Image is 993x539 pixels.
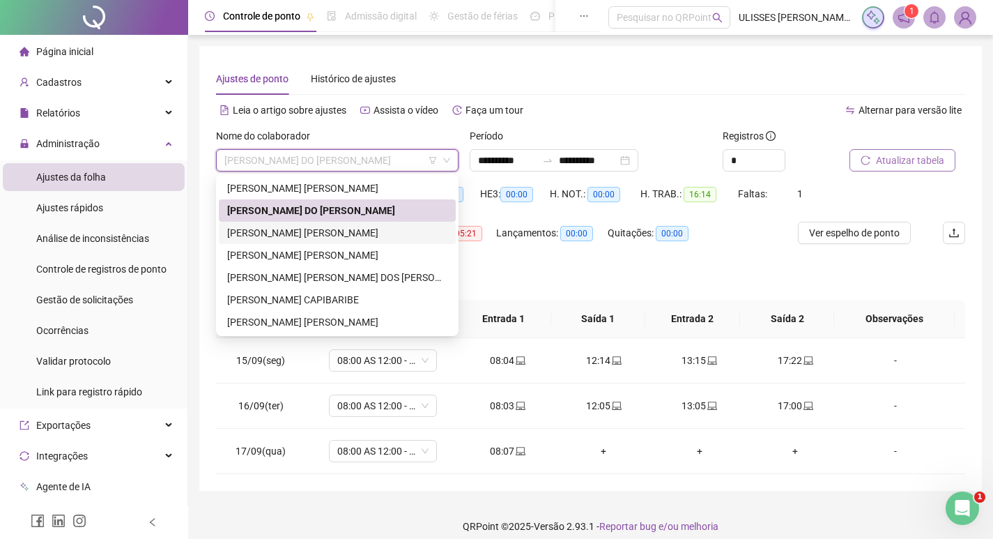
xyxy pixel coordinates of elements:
[219,266,456,289] div: JOAO VITOR FERREIRA DOS REIS OLIVEIRA
[36,450,88,462] span: Integrações
[36,294,133,305] span: Gestão de solicitações
[20,420,29,430] span: export
[236,446,286,457] span: 17/09(qua)
[706,356,717,365] span: laptop
[219,311,456,333] div: VITOR DA SILVA ALMEIDA
[20,77,29,87] span: user-add
[909,6,914,16] span: 1
[471,353,545,368] div: 08:04
[442,156,451,165] span: down
[36,325,88,336] span: Ocorrências
[36,46,93,57] span: Página inicial
[52,514,66,528] span: linkedin
[548,10,603,22] span: Painel do DP
[360,105,370,115] span: youtube
[645,300,740,338] th: Entrada 2
[738,188,769,199] span: Faltas:
[36,420,91,431] span: Exportações
[656,226,688,241] span: 00:00
[798,222,911,244] button: Ver espelho de ponto
[905,4,918,18] sup: 1
[447,226,482,241] span: -05:21
[20,47,29,56] span: home
[36,107,80,119] span: Relatórios
[739,10,854,25] span: ULISSES [PERSON_NAME] - MEGA RASTREAMENTO
[227,203,447,218] div: [PERSON_NAME] DO [PERSON_NAME]
[31,514,45,528] span: facebook
[311,73,396,84] span: Histórico de ajustes
[429,11,439,21] span: sun
[20,139,29,149] span: lock
[223,10,300,22] span: Controle de ponto
[236,355,285,366] span: 15/09(seg)
[706,401,717,411] span: laptop
[567,398,640,413] div: 12:05
[876,153,944,168] span: Atualizar tabela
[36,77,82,88] span: Cadastros
[845,105,855,115] span: swap
[36,202,103,213] span: Ajustes rápidos
[219,244,456,266] div: DAVY DA SILVA ALMEIDA
[216,73,288,84] span: Ajustes de ponto
[723,128,776,144] span: Registros
[36,264,167,275] span: Controle de registros de ponto
[20,108,29,118] span: file
[471,398,545,413] div: 08:03
[36,481,91,492] span: Agente de IA
[802,401,813,411] span: laptop
[500,187,533,202] span: 00:00
[337,350,429,371] span: 08:00 AS 12:00 - 13:00 AS 17:00
[465,105,523,116] span: Faça um tour
[684,187,716,202] span: 16:14
[216,128,319,144] label: Nome do colaborador
[220,105,229,115] span: file-text
[227,181,447,196] div: [PERSON_NAME] [PERSON_NAME]
[567,443,640,459] div: +
[759,353,833,368] div: 17:22
[946,492,979,525] iframe: Intercom live chat
[663,398,737,413] div: 13:05
[928,11,941,24] span: bell
[802,356,813,365] span: laptop
[560,226,593,241] span: 00:00
[452,105,462,115] span: history
[948,227,960,238] span: upload
[36,233,149,244] span: Análise de inconsistências
[233,105,346,116] span: Leia o artigo sobre ajustes
[861,155,870,165] span: reload
[663,353,737,368] div: 13:15
[534,521,564,532] span: Versão
[480,186,550,202] div: HE 3:
[766,131,776,141] span: info-circle
[542,155,553,166] span: to
[809,225,900,241] span: Ver espelho de ponto
[759,398,833,413] div: 17:00
[205,11,215,21] span: clock-circle
[456,300,551,338] th: Entrada 1
[854,443,937,459] div: -
[663,443,737,459] div: +
[712,13,723,23] span: search
[797,188,803,199] span: 1
[834,300,954,338] th: Observações
[587,187,620,202] span: 00:00
[36,138,100,149] span: Administração
[898,11,910,24] span: notification
[327,11,337,21] span: file-done
[227,314,447,330] div: [PERSON_NAME] [PERSON_NAME]
[36,172,106,183] span: Ajustes da folha
[849,149,955,172] button: Atualizar tabela
[471,443,545,459] div: 08:07
[429,156,437,165] span: filter
[550,186,640,202] div: H. NOT.:
[148,517,157,527] span: left
[854,353,937,368] div: -
[224,150,450,171] span: ANA PATRICIA SALDANHA DO NASCIMENTO
[514,401,525,411] span: laptop
[219,177,456,199] div: ANA KELLY ANDRADE DA SILVA
[345,10,417,22] span: Admissão digital
[567,353,640,368] div: 12:14
[470,128,512,144] label: Período
[859,105,962,116] span: Alternar para versão lite
[238,400,284,411] span: 16/09(ter)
